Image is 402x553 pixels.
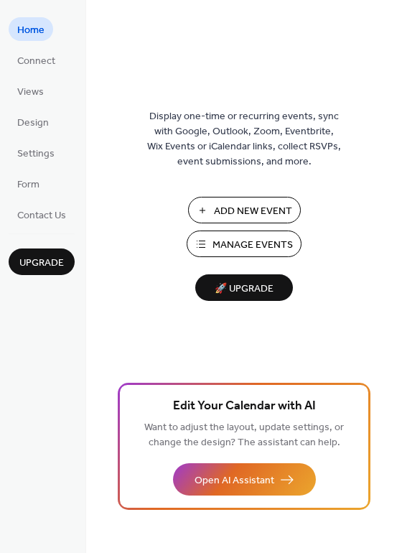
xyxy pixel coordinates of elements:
[9,203,75,226] a: Contact Us
[195,473,274,488] span: Open AI Assistant
[204,279,284,299] span: 🚀 Upgrade
[173,396,316,417] span: Edit Your Calendar with AI
[9,172,48,195] a: Form
[9,248,75,275] button: Upgrade
[9,141,63,164] a: Settings
[212,238,293,253] span: Manage Events
[17,116,49,131] span: Design
[9,110,57,134] a: Design
[144,418,344,452] span: Want to adjust the layout, update settings, or change the design? The assistant can help.
[188,197,301,223] button: Add New Event
[9,17,53,41] a: Home
[187,231,301,257] button: Manage Events
[17,177,39,192] span: Form
[9,79,52,103] a: Views
[214,204,292,219] span: Add New Event
[17,23,45,38] span: Home
[147,109,341,169] span: Display one-time or recurring events, sync with Google, Outlook, Zoom, Eventbrite, Wix Events or ...
[17,85,44,100] span: Views
[17,54,55,69] span: Connect
[195,274,293,301] button: 🚀 Upgrade
[173,463,316,496] button: Open AI Assistant
[9,48,64,72] a: Connect
[17,208,66,223] span: Contact Us
[17,147,55,162] span: Settings
[19,256,64,271] span: Upgrade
